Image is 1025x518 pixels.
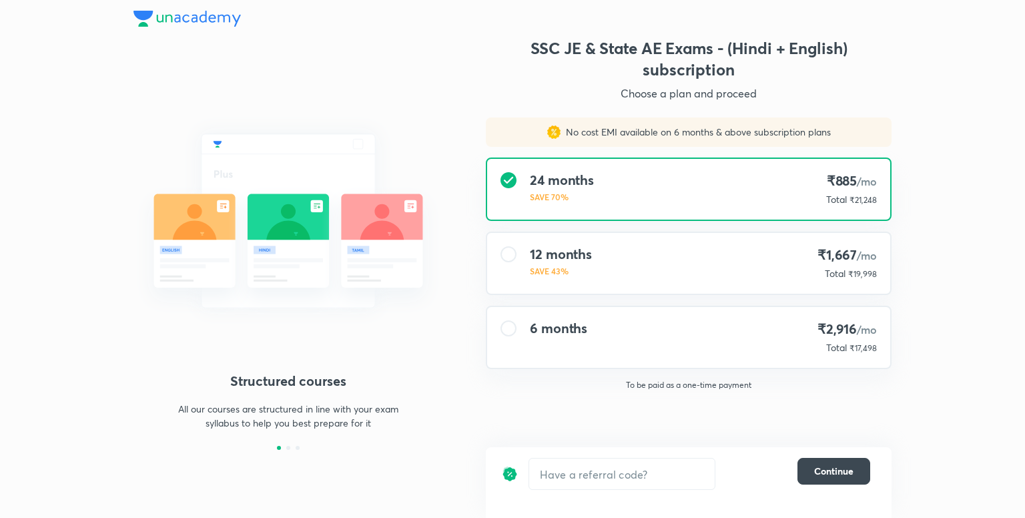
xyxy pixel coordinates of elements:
[849,343,877,353] span: ₹17,498
[857,248,877,262] span: /mo
[561,125,831,139] p: No cost EMI available on 6 months & above subscription plans
[797,458,870,485] button: Continue
[547,125,561,139] img: sales discount
[849,195,877,205] span: ₹21,248
[814,465,853,478] span: Continue
[848,269,877,279] span: ₹19,998
[530,320,587,336] h4: 6 months
[826,341,847,354] p: Total
[530,191,594,203] p: SAVE 70%
[475,380,902,391] p: To be paid as a one-time payment
[825,267,845,280] p: Total
[529,459,715,490] input: Have a referral code?
[857,174,877,188] span: /mo
[172,402,404,430] p: All our courses are structured in line with your exam syllabus to help you best prepare for it
[133,105,443,337] img: daily_live_classes_be8fa5af21.svg
[486,37,892,80] h3: SSC JE & State AE Exams - (Hindi + English) subscription
[821,172,877,190] h4: ₹885
[133,11,241,27] img: Company Logo
[817,246,877,264] h4: ₹1,667
[857,322,877,336] span: /mo
[133,371,443,391] h4: Structured courses
[826,193,847,206] p: Total
[817,320,877,338] h4: ₹2,916
[530,172,594,188] h4: 24 months
[486,85,892,101] p: Choose a plan and proceed
[530,246,592,262] h4: 12 months
[502,458,518,490] img: discount
[530,265,592,277] p: SAVE 43%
